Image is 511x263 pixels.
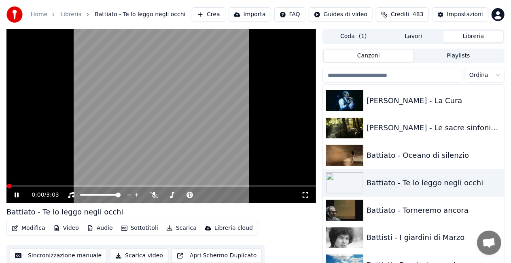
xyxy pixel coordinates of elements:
[367,205,501,216] div: Battiato - Torneremo ancora
[391,11,409,19] span: Crediti
[359,32,367,40] span: ( 1 )
[60,11,82,19] a: Libreria
[367,177,501,189] div: Battiato - Te lo leggo negli occhi
[443,31,503,42] button: Libreria
[309,7,373,22] button: Guides di video
[477,231,501,255] div: Aprire la chat
[10,248,107,263] button: Sincronizzazione manuale
[8,223,49,234] button: Modifica
[95,11,185,19] span: Battiato - Te lo leggo negli occhi
[447,11,483,19] div: Impostazioni
[214,224,253,232] div: Libreria cloud
[50,223,82,234] button: Video
[31,11,186,19] nav: breadcrumb
[118,223,161,234] button: Sottotitoli
[84,223,116,234] button: Audio
[432,7,488,22] button: Impostazioni
[367,122,501,134] div: [PERSON_NAME] - Le sacre sinfonie del tempo
[229,7,271,22] button: Importa
[172,248,262,263] button: Apri Schermo Duplicato
[376,7,429,22] button: Crediti483
[413,11,424,19] span: 483
[274,7,305,22] button: FAQ
[32,191,51,199] div: /
[367,232,501,243] div: Battisti - I giardini di Marzo
[110,248,168,263] button: Scarica video
[46,191,59,199] span: 3:03
[32,191,44,199] span: 0:00
[6,206,123,218] div: Battiato - Te lo leggo negli occhi
[367,95,501,106] div: [PERSON_NAME] - La Cura
[31,11,47,19] a: Home
[367,150,501,161] div: Battiato - Oceano di silenzio
[192,7,225,22] button: Crea
[413,50,503,62] button: Playlists
[6,6,23,23] img: youka
[324,31,384,42] button: Coda
[324,50,413,62] button: Canzoni
[469,71,488,79] span: Ordina
[163,223,200,234] button: Scarica
[384,31,443,42] button: Lavori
